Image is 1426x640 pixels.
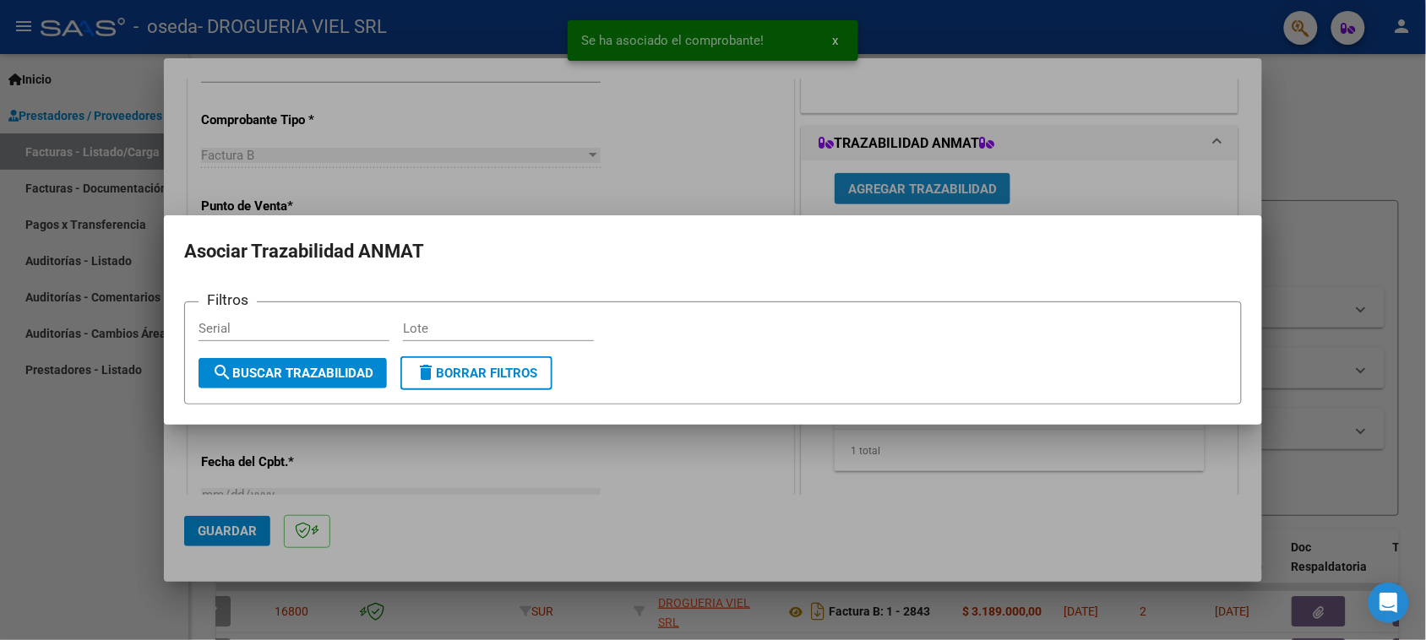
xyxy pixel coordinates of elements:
[1369,583,1409,623] div: Open Intercom Messenger
[416,366,537,381] span: Borrar Filtros
[416,362,436,382] mat-icon: delete
[212,362,232,382] mat-icon: search
[212,366,373,381] span: Buscar Trazabilidad
[400,356,552,390] button: Borrar Filtros
[199,358,387,388] button: Buscar Trazabilidad
[199,289,257,311] h3: Filtros
[184,236,1242,268] h2: Asociar Trazabilidad ANMAT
